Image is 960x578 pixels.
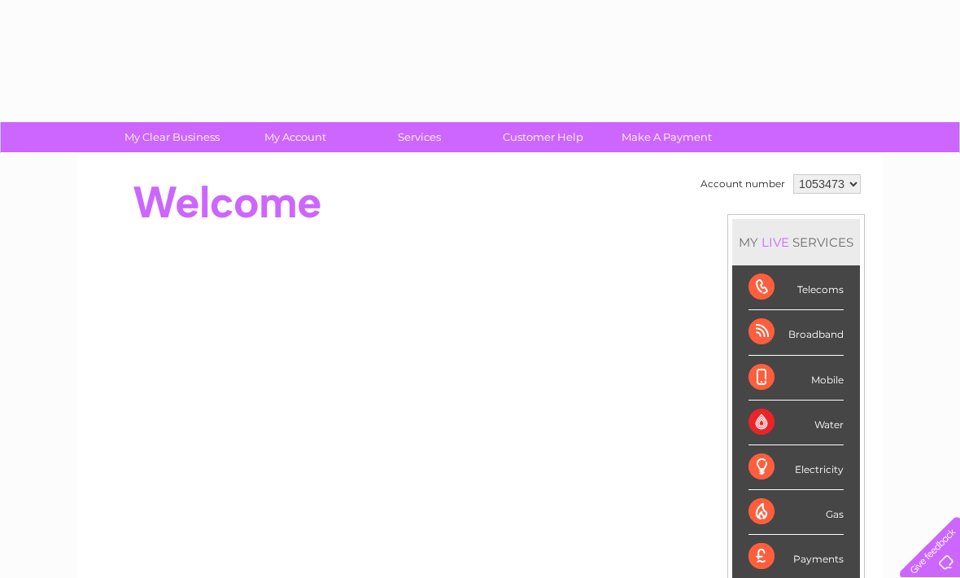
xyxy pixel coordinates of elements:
[748,265,844,310] div: Telecoms
[758,234,792,250] div: LIVE
[600,122,734,152] a: Make A Payment
[732,219,860,265] div: MY SERVICES
[229,122,363,152] a: My Account
[352,122,487,152] a: Services
[105,122,239,152] a: My Clear Business
[696,170,789,198] td: Account number
[748,445,844,490] div: Electricity
[748,490,844,535] div: Gas
[476,122,610,152] a: Customer Help
[748,401,844,445] div: Water
[748,356,844,401] div: Mobile
[748,310,844,355] div: Broadband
